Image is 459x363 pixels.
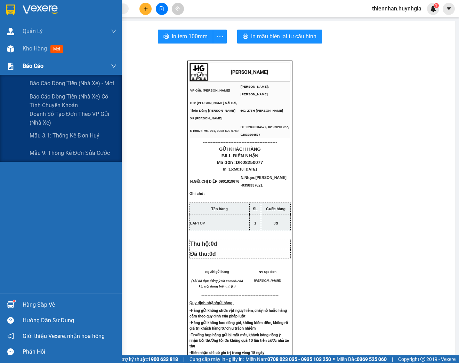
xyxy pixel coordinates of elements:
[66,30,122,40] div: 0398337621
[241,175,287,187] span: [PERSON_NAME] -
[111,29,116,34] span: down
[23,27,43,35] span: Quản Lý
[6,6,17,13] span: Gửi:
[7,333,14,339] span: notification
[190,63,208,81] img: logo
[111,63,116,69] span: down
[30,79,114,88] span: Báo cáo dòng tiền (nhà xe) - mới
[241,85,269,96] span: [PERSON_NAME]: [PERSON_NAME]
[143,6,148,11] span: plus
[163,33,169,40] span: printer
[213,30,227,44] button: more
[190,333,289,348] strong: -Trường hợp hàng gửi bị mất mát, khách hàng đòng ý nhận bồi thường tối đa không quá 10 lần tiền c...
[23,347,116,357] div: Phản hồi
[190,301,234,305] strong: Quy định nhận/gửi hàng:
[222,153,259,158] span: BILL BIÊN NHẬN
[30,131,99,140] span: Mẫu 3.1: Thống kê đơn huỷ
[190,321,288,331] strong: -Hàng gửi không bao đóng gói, không kiểm đếm, không rõ giá trị khách hàng tự chịu trách nhiệm
[30,92,116,110] span: Báo cáo dòng tiền (nhà xe) có tính chuyển khoản
[6,6,62,22] div: [PERSON_NAME]
[23,315,116,326] div: Hướng dẫn sử dụng
[209,251,216,257] span: 0đ
[253,207,258,211] strong: SL
[229,167,257,171] span: 15:50:18 [DATE]
[241,175,287,187] span: N.Nhận:
[274,221,278,225] span: 0đ
[190,350,264,355] strong: -Biên nhận chỉ có giá trị trong vòng 15 ngày
[175,6,180,11] span: aim
[217,179,239,183] span: -
[172,3,184,15] button: aim
[156,3,168,15] button: file-add
[259,270,276,274] span: NV tạo đơn
[213,32,226,41] span: more
[183,355,184,363] span: |
[190,89,230,92] span: VP Gửi: [PERSON_NAME]
[190,355,244,363] span: Cung cấp máy in - giấy in:
[23,300,116,310] div: Hàng sắp về
[190,191,206,201] span: Ghi chú :
[205,270,229,274] span: Người gửi hàng
[66,6,122,22] div: [PERSON_NAME]
[203,140,277,145] span: ----------------------------------------------
[237,30,322,44] button: printerIn mẫu biên lai tự cấu hình
[435,3,437,8] span: 1
[6,5,15,15] img: logo-vxr
[333,358,335,361] span: ⚪️
[190,221,205,225] span: LAPTOP
[243,33,248,40] span: printer
[159,6,164,11] span: file-add
[7,301,14,308] img: warehouse-icon
[66,6,83,13] span: Nhận:
[337,355,387,363] span: Miền Bắc
[190,241,220,247] span: Thu hộ:
[30,149,110,157] span: Mẫu 9: Thống kê đơn sửa cước
[6,30,62,40] div: 0901919676
[201,292,206,298] span: ---
[241,125,289,136] span: ĐT: 02839204577, 02839201727, 02839204577
[190,129,239,133] span: ĐT:0878 791 791, 0258 629 6789
[23,45,47,52] span: Kho hàng
[211,241,217,247] span: 0đ
[7,45,14,53] img: warehouse-icon
[77,44,86,54] span: SL
[201,179,217,183] span: CHỊ DIỆP
[434,3,439,8] sup: 1
[266,207,285,211] strong: Cước hàng
[190,179,239,183] span: N.Gửi:
[148,356,178,362] strong: 1900 633 818
[446,6,452,12] span: caret-down
[241,109,283,112] span: ĐC: 275H [PERSON_NAME]
[211,207,228,211] strong: Tên hàng
[443,3,455,15] button: caret-down
[6,45,122,53] div: Tên hàng: LAPTOP ( : 1 )
[245,355,331,363] span: Miền Nam
[206,292,279,298] span: -----------------------------------------------
[23,332,105,340] span: Giới thiệu Vexere, nhận hoa hồng
[7,348,14,355] span: message
[251,32,316,41] span: In mẫu biên lai tự cấu hình
[254,221,256,225] span: 1
[420,357,425,362] span: copyright
[392,355,393,363] span: |
[223,167,257,171] span: In :
[199,279,243,288] em: như đã ký, nội dung biên nhận)
[254,279,281,282] span: [PERSON_NAME]
[219,179,239,183] span: 0901919676
[236,160,263,165] span: DK08250077
[23,62,43,70] span: Báo cáo
[219,147,261,152] span: GỬI KHÁCH HÀNG
[242,183,263,187] span: 0398337621
[367,4,427,13] span: thiennhan.huynhgia
[158,30,213,44] button: printerIn tem 100mm
[190,308,287,318] strong: -Hàng gửi không chứa vật nguy hiểm, cháy nổ hoặc hàng cấm theo quy định của pháp luật
[190,101,237,120] span: ĐC: [PERSON_NAME] Nối Dài, Thôn Đông [PERSON_NAME] Xã [PERSON_NAME]
[66,22,122,30] div: ANH THỊNH
[6,22,62,30] div: CHỊ DIỆP
[172,32,208,41] span: In tem 100mm
[430,6,436,12] img: icon-new-feature
[114,355,178,363] span: Hỗ trợ kỹ thuật:
[357,356,387,362] strong: 0369 525 060
[231,69,268,75] strong: [PERSON_NAME]
[267,356,331,362] strong: 0708 023 035 - 0935 103 250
